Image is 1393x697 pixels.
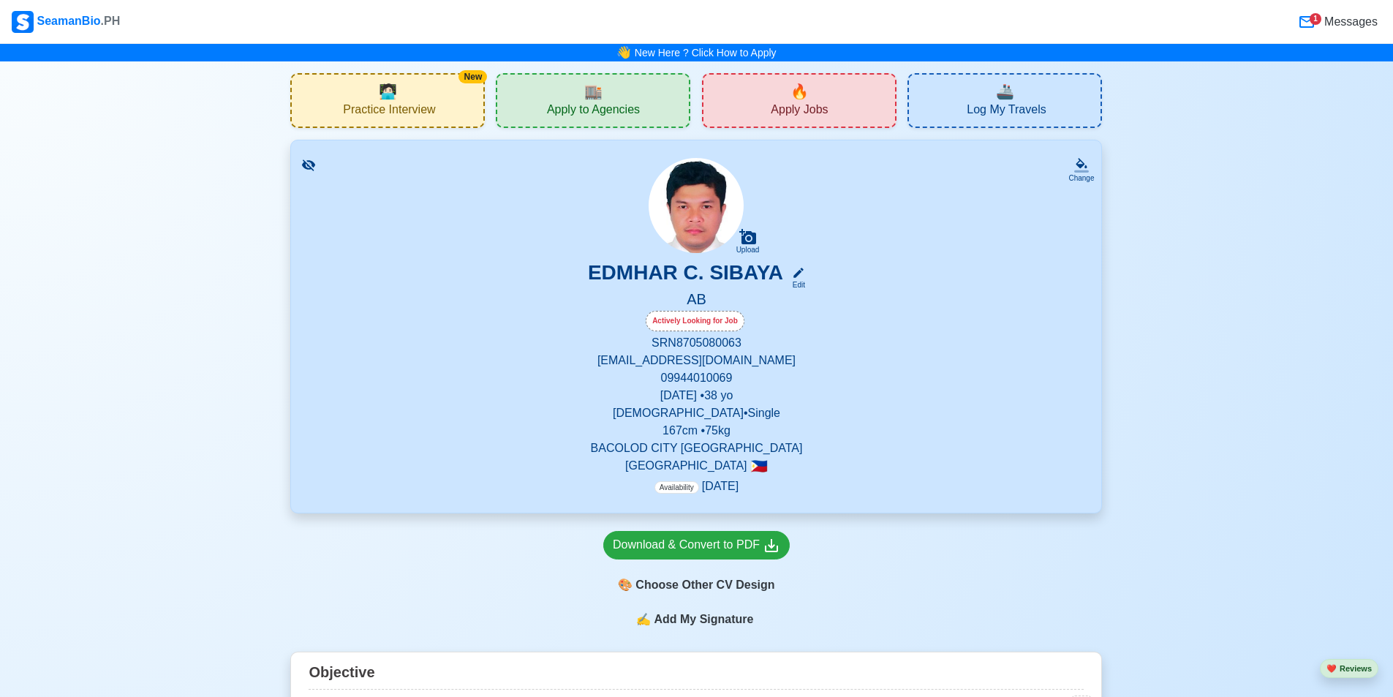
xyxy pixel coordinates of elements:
div: 1 [1310,13,1321,25]
h5: AB [309,290,1084,311]
p: [DATE] [654,478,739,495]
p: BACOLOD CITY [GEOGRAPHIC_DATA] [309,440,1084,457]
span: Availability [654,481,699,494]
span: Practice Interview [343,102,435,121]
span: sign [636,611,651,628]
h3: EDMHAR C. SIBAYA [588,260,783,290]
a: Download & Convert to PDF [603,531,790,560]
span: heart [1326,664,1337,673]
div: Change [1068,173,1094,184]
span: paint [618,576,633,594]
div: Upload [736,246,760,255]
span: new [790,80,809,102]
span: .PH [101,15,121,27]
div: Edit [786,279,805,290]
p: 09944010069 [309,369,1084,387]
span: interview [379,80,397,102]
span: Apply to Agencies [547,102,640,121]
span: Messages [1321,13,1378,31]
div: Download & Convert to PDF [613,536,780,554]
div: Choose Other CV Design [603,571,790,599]
div: SeamanBio [12,11,120,33]
div: New [458,70,487,83]
span: agencies [584,80,603,102]
p: 167 cm • 75 kg [309,422,1084,440]
div: Actively Looking for Job [646,311,744,331]
p: [EMAIL_ADDRESS][DOMAIN_NAME] [309,352,1084,369]
p: [DATE] • 38 yo [309,387,1084,404]
button: heartReviews [1320,659,1378,679]
span: bell [613,41,635,64]
p: [GEOGRAPHIC_DATA] [309,457,1084,475]
span: 🇵🇭 [750,459,768,473]
span: Apply Jobs [771,102,828,121]
span: travel [996,80,1014,102]
p: SRN 8705080063 [309,334,1084,352]
a: New Here ? Click How to Apply [635,47,777,59]
div: Objective [309,658,1084,690]
span: Add My Signature [651,611,756,628]
img: Logo [12,11,34,33]
span: Log My Travels [967,102,1046,121]
p: [DEMOGRAPHIC_DATA] • Single [309,404,1084,422]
